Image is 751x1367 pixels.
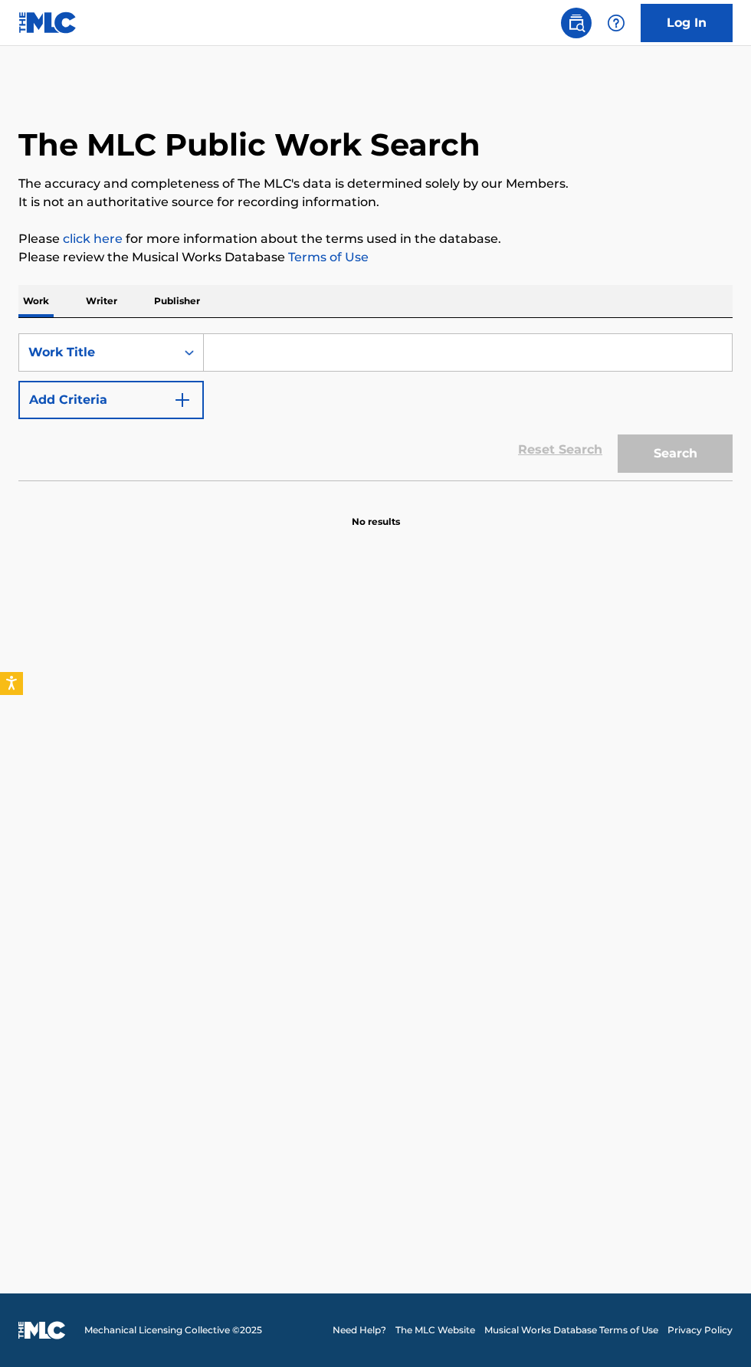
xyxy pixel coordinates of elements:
[674,1293,751,1367] iframe: Chat Widget
[18,381,204,419] button: Add Criteria
[484,1323,658,1337] a: Musical Works Database Terms of Use
[18,175,733,193] p: The accuracy and completeness of The MLC's data is determined solely by our Members.
[18,285,54,317] p: Work
[561,8,592,38] a: Public Search
[18,230,733,248] p: Please for more information about the terms used in the database.
[63,231,123,246] a: click here
[18,1321,66,1339] img: logo
[352,497,400,529] p: No results
[18,11,77,34] img: MLC Logo
[149,285,205,317] p: Publisher
[667,1323,733,1337] a: Privacy Policy
[84,1323,262,1337] span: Mechanical Licensing Collective © 2025
[81,285,122,317] p: Writer
[395,1323,475,1337] a: The MLC Website
[641,4,733,42] a: Log In
[18,193,733,211] p: It is not an authoritative source for recording information.
[607,14,625,32] img: help
[18,333,733,480] form: Search Form
[567,14,585,32] img: search
[28,343,166,362] div: Work Title
[18,126,480,164] h1: The MLC Public Work Search
[18,248,733,267] p: Please review the Musical Works Database
[333,1323,386,1337] a: Need Help?
[285,250,369,264] a: Terms of Use
[173,391,192,409] img: 9d2ae6d4665cec9f34b9.svg
[601,8,631,38] div: Help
